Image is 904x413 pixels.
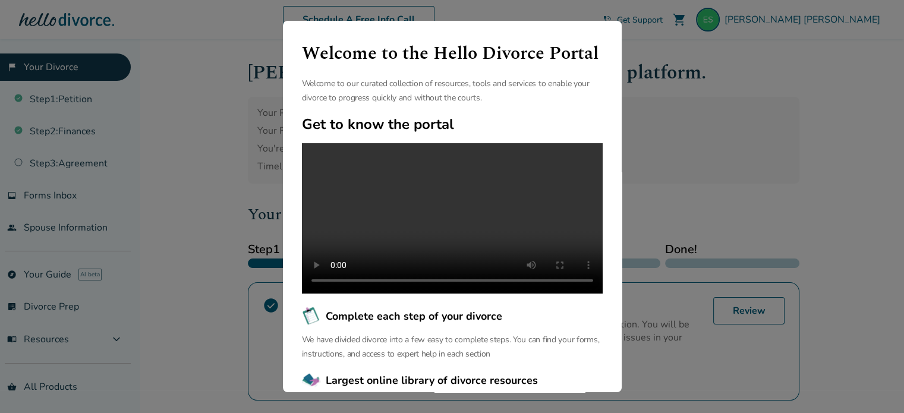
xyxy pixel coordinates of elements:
h1: Welcome to the Hello Divorce Portal [302,40,603,67]
p: We have divided divorce into a few easy to complete steps. You can find your forms, instructions,... [302,333,603,361]
img: Largest online library of divorce resources [302,371,321,390]
span: Complete each step of your divorce [326,308,502,324]
h2: Get to know the portal [302,115,603,134]
p: Welcome to our curated collection of resources, tools and services to enable your divorce to prog... [302,77,603,105]
span: Largest online library of divorce resources [326,373,538,388]
iframe: Chat Widget [845,356,904,413]
img: Complete each step of your divorce [302,307,321,326]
